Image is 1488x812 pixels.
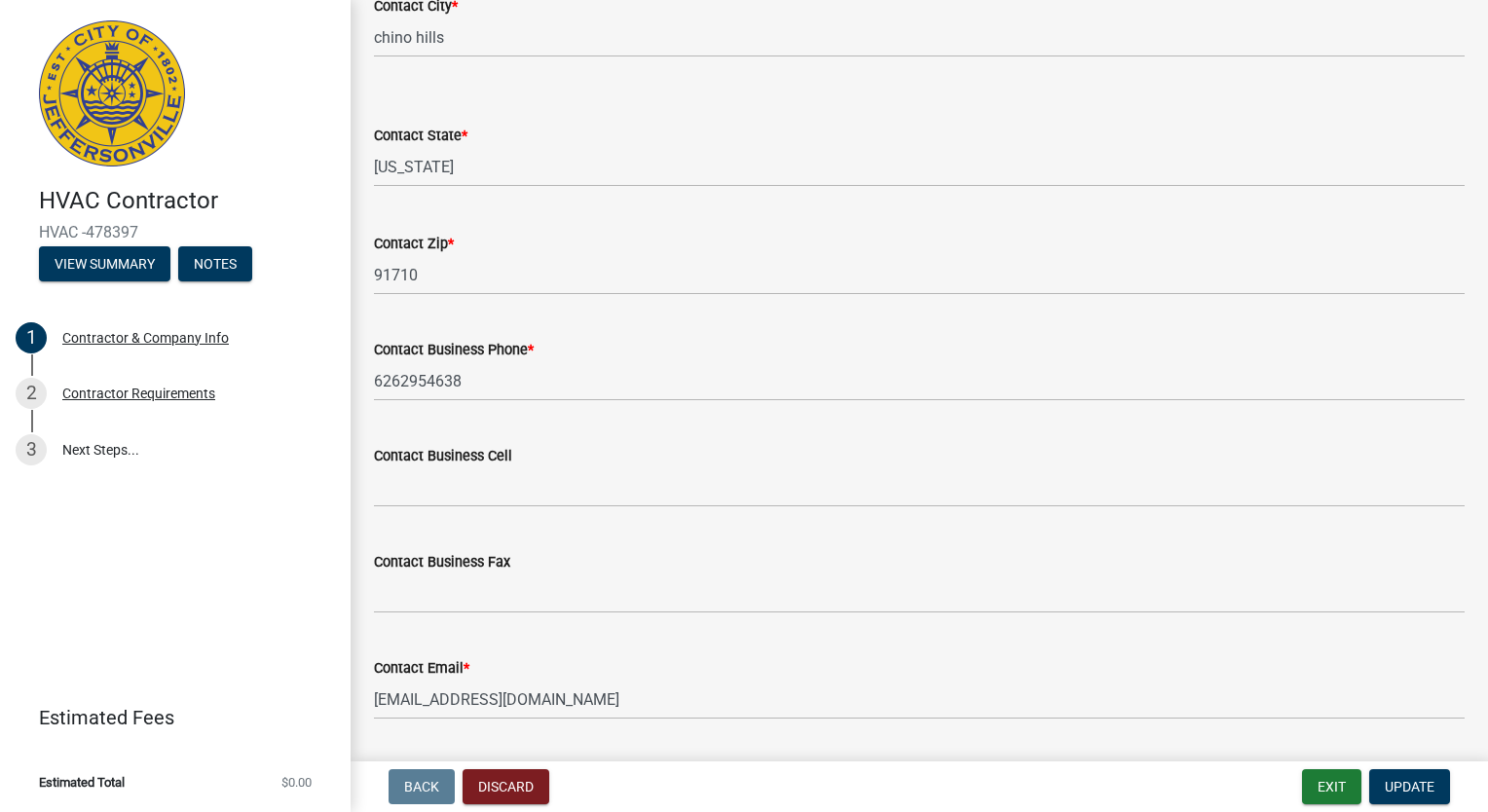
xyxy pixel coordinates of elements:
[1369,769,1450,804] button: Update
[39,257,170,273] wm-modal-confirm: Summary
[374,344,534,357] label: Contact Business Phone
[39,20,185,166] img: City of Jeffersonville, Indiana
[178,246,252,281] button: Notes
[16,322,47,353] div: 1
[178,257,252,273] wm-modal-confirm: Notes
[374,662,469,676] label: Contact Email
[39,776,125,789] span: Estimated Total
[16,378,47,409] div: 2
[1385,779,1434,794] span: Update
[16,434,47,465] div: 3
[389,769,455,804] button: Back
[281,776,312,789] span: $0.00
[463,769,549,804] button: Discard
[374,129,467,143] label: Contact State
[404,779,439,794] span: Back
[374,556,510,570] label: Contact Business Fax
[16,698,319,737] a: Estimated Fees
[39,187,335,215] h4: HVAC Contractor
[62,331,229,345] div: Contractor & Company Info
[374,450,512,463] label: Contact Business Cell
[374,238,454,251] label: Contact Zip
[39,223,312,241] span: HVAC -478397
[62,387,215,400] div: Contractor Requirements
[1302,769,1361,804] button: Exit
[39,246,170,281] button: View Summary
